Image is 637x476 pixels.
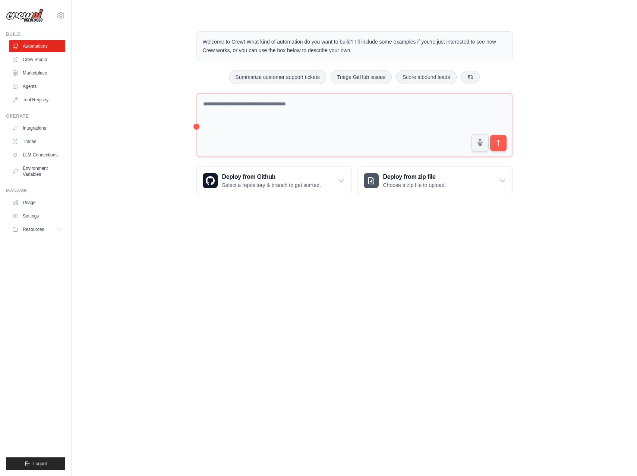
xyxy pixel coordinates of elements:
span: Step 1 [500,409,515,415]
span: Resources [23,226,44,232]
p: Select a repository & branch to get started. [222,181,321,189]
button: Triage GitHub issues [331,70,392,84]
p: Choose a zip file to upload. [383,181,446,189]
a: Settings [9,210,65,222]
button: Score inbound leads [396,70,457,84]
a: Marketplace [9,67,65,79]
div: Manage [6,188,65,194]
img: Logo [6,9,43,23]
div: Operate [6,113,65,119]
div: Build [6,31,65,37]
a: Agents [9,80,65,92]
h3: Deploy from Github [222,172,321,181]
a: LLM Connections [9,149,65,161]
button: Summarize customer support tickets [229,70,326,84]
span: Logout [33,461,47,467]
h3: Create an automation [495,418,610,428]
button: Close walkthrough [614,408,620,413]
button: Resources [9,223,65,235]
a: Automations [9,40,65,52]
a: Tool Registry [9,94,65,106]
p: Describe the automation you want to build, select an example option, or use the microphone to spe... [495,431,610,455]
p: Welcome to Crew! What kind of automation do you want to build? I'll include some examples if you'... [203,38,506,55]
button: Logout [6,457,65,470]
a: Crew Studio [9,54,65,66]
a: Environment Variables [9,162,65,180]
h3: Deploy from zip file [383,172,446,181]
a: Usage [9,197,65,209]
a: Traces [9,136,65,147]
a: Integrations [9,122,65,134]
